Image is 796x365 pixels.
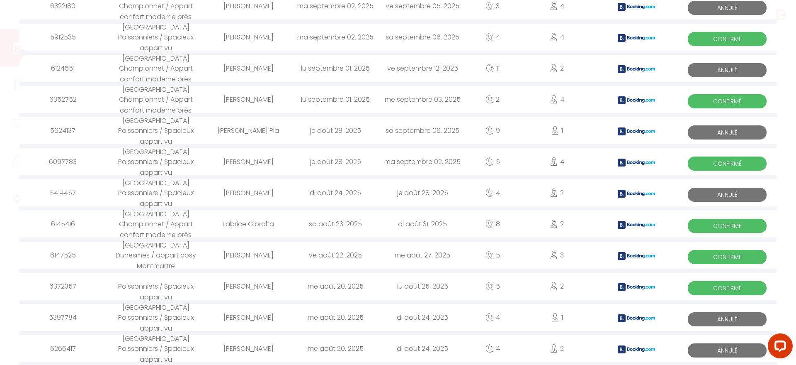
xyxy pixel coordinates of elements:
div: 6266417 [19,335,107,362]
img: booking2.png [618,127,655,135]
div: 4 [466,335,519,362]
div: Championnet / Appart confort moderne près [GEOGRAPHIC_DATA] [107,86,205,113]
div: [PERSON_NAME] [205,55,292,82]
div: 6147525 [19,242,107,269]
div: 2 [519,179,595,206]
div: ve septembre 12. 2025 [379,55,466,82]
img: booking2.png [618,283,655,291]
img: booking2.png [618,3,655,11]
img: booking2.png [618,252,655,260]
img: booking2.png [618,159,655,167]
img: booking2.png [618,96,655,104]
div: Championnet / Appart confort moderne près [GEOGRAPHIC_DATA] [107,211,205,238]
div: Poissonniers / Spacieux appart vu [GEOGRAPHIC_DATA] [107,179,205,206]
div: 4 [466,304,519,331]
div: [PERSON_NAME] [205,335,292,362]
div: Poissonniers / Spacieux appart vu [GEOGRAPHIC_DATA] [107,24,205,51]
span: Annulé [688,343,767,358]
div: Poissonniers / Spacieux appart vu [GEOGRAPHIC_DATA] [107,148,205,175]
div: je août 28. 2025 [292,117,379,144]
div: 5 [466,242,519,269]
div: Poissonniers / Spacieux appart vu [GEOGRAPHIC_DATA] [107,304,205,331]
div: 4 [466,179,519,206]
div: 5414457 [19,179,107,206]
div: 8 [466,211,519,238]
span: Confirmé [688,94,767,108]
div: [PERSON_NAME] [205,304,292,331]
div: sa septembre 06. 2025 [379,117,466,144]
iframe: LiveChat chat widget [761,330,796,365]
div: [PERSON_NAME] [205,242,292,269]
div: 5912535 [19,24,107,51]
img: booking2.png [618,314,655,322]
img: booking2.png [618,34,655,42]
div: me septembre 03. 2025 [379,86,466,113]
div: [PERSON_NAME] [205,179,292,206]
div: Championnet / Appart confort moderne près [GEOGRAPHIC_DATA] [107,55,205,82]
img: booking2.png [618,190,655,198]
div: 6097783 [19,148,107,175]
div: 4 [466,24,519,51]
div: [PERSON_NAME] [205,86,292,113]
img: booking2.png [618,221,655,229]
div: di août 31. 2025 [379,211,466,238]
div: 5397784 [19,304,107,331]
div: [PERSON_NAME] [205,148,292,175]
div: Poissonniers / Spacieux appart vu [GEOGRAPHIC_DATA] [107,335,205,362]
div: je août 28. 2025 [292,148,379,175]
span: Annulé [688,188,767,202]
div: [PERSON_NAME] Pla [205,117,292,144]
div: Duhesmes / appart cosy Montmartre [107,242,205,269]
div: 1 [519,304,595,331]
div: 9 [466,117,519,144]
div: lu août 25. 2025 [379,273,466,300]
div: 5624137 [19,117,107,144]
div: me août 20. 2025 [292,273,379,300]
img: booking2.png [618,345,655,353]
div: 5 [466,148,519,175]
div: ve août 22. 2025 [292,242,379,269]
div: 6372357 [19,273,107,300]
div: sa septembre 06. 2025 [379,24,466,51]
div: je août 28. 2025 [379,179,466,206]
div: 2 [519,55,595,82]
div: 11 [466,55,519,82]
span: Confirmé [688,250,767,264]
div: sa août 23. 2025 [292,211,379,238]
span: Confirmé [688,157,767,171]
div: Poissonniers / Spacieux appart vu [GEOGRAPHIC_DATA] [107,117,205,144]
div: me août 27. 2025 [379,242,466,269]
div: me août 20. 2025 [292,335,379,362]
span: Confirmé [688,32,767,46]
div: [PERSON_NAME] [205,24,292,51]
span: Annulé [688,63,767,77]
div: 2 [519,273,595,300]
div: di août 24. 2025 [379,335,466,362]
span: Annulé [688,125,767,140]
span: Confirmé [688,281,767,295]
div: di août 24. 2025 [292,179,379,206]
div: 5 [466,273,519,300]
div: 2 [466,86,519,113]
div: ma septembre 02. 2025 [292,24,379,51]
div: lu septembre 01. 2025 [292,86,379,113]
div: [PERSON_NAME] [205,273,292,300]
div: 4 [519,24,595,51]
div: di août 24. 2025 [379,304,466,331]
div: 2 [519,335,595,362]
div: Poissonniers / Spacieux appart vu [GEOGRAPHIC_DATA] [107,273,205,300]
div: 4 [519,86,595,113]
div: 4 [519,148,595,175]
div: 2 [519,211,595,238]
div: 6145416 [19,211,107,238]
div: lu septembre 01. 2025 [292,55,379,82]
div: ma septembre 02. 2025 [379,148,466,175]
div: 1 [519,117,595,144]
div: Fabrice Gibralta [205,211,292,238]
span: Annulé [688,312,767,326]
img: booking2.png [618,65,655,73]
span: Confirmé [688,219,767,233]
div: 6124551 [19,55,107,82]
div: 3 [519,242,595,269]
